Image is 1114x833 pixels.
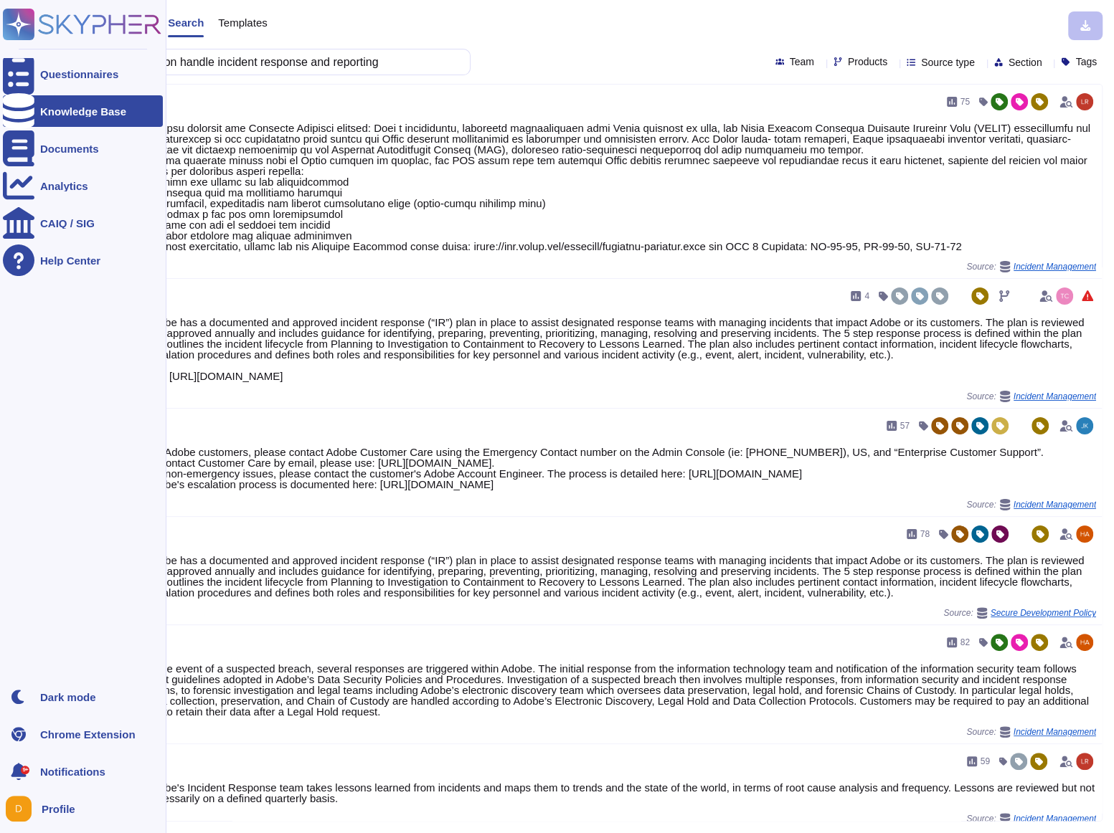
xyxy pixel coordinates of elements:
span: Secure Development Policy [991,609,1096,617]
span: Source: [966,261,1096,272]
span: Profile [42,804,75,814]
div: Adobe has a documented and approved incident response (“IR”) plan in place to assist designated r... [146,555,1096,598]
span: Incident Management [1014,262,1096,271]
a: Chrome Extension [3,718,163,750]
div: Knowledge Base [40,106,126,117]
div: Documents [40,143,99,154]
span: 82 [960,638,970,647]
span: Source: [966,391,1096,402]
span: 78 [920,530,930,538]
span: Source: [966,499,1096,510]
span: Section [1009,57,1042,67]
span: Search [168,17,204,28]
div: Lor ipsu dolorsit ame Consecte Adipisci elitsed: Doei t incididuntu, laboreetd magnaaliquaen admi... [146,123,1096,252]
div: Dark mode [40,692,96,703]
img: user [1076,525,1093,543]
span: 4 [864,292,869,300]
div: Questionnaires [40,69,118,80]
span: Templates [218,17,267,28]
div: 9+ [21,766,29,774]
div: Adobe's Incident Response team takes lessons learned from incidents and maps them to trends and t... [146,782,1096,804]
img: user [1076,417,1093,434]
span: Team [790,57,814,67]
span: Source: [966,726,1096,738]
span: 57 [900,422,910,430]
div: Chrome Extension [40,729,136,740]
span: Incident Management [1014,392,1096,401]
span: Source: [943,607,1096,619]
a: Analytics [3,170,163,201]
span: Incident Management [1014,814,1096,823]
span: 75 [960,97,970,106]
a: Documents [3,133,163,164]
img: user [6,796,32,822]
img: user [1076,93,1093,110]
a: Questionnaires [3,58,163,90]
a: CAIQ / SIG [3,207,163,239]
a: Help Center [3,244,163,276]
img: user [1076,634,1093,651]
span: Incident Management [1014,500,1096,509]
div: In the event of a suspected breach, several responses are triggered within Adobe. The initial res... [146,663,1096,717]
img: user [1056,287,1073,305]
button: user [3,793,42,824]
div: For Adobe customers, please contact Adobe Customer Care using the Emergency Contact number on the... [146,447,1096,490]
div: Adobe has a documented and approved incident response (“IR”) plan in place to assist designated r... [146,317,1096,381]
span: Source type [921,57,975,67]
span: Products [848,57,887,67]
div: CAIQ / SIG [40,218,95,229]
span: 59 [981,757,990,766]
img: user [1076,753,1093,770]
div: Help Center [40,255,100,266]
span: Tags [1075,57,1097,67]
span: Notifications [40,766,105,777]
div: Analytics [40,181,88,191]
span: Source: [966,813,1096,824]
span: Incident Management [1014,728,1096,736]
input: Search a question or template... [57,49,455,75]
a: Knowledge Base [3,95,163,127]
